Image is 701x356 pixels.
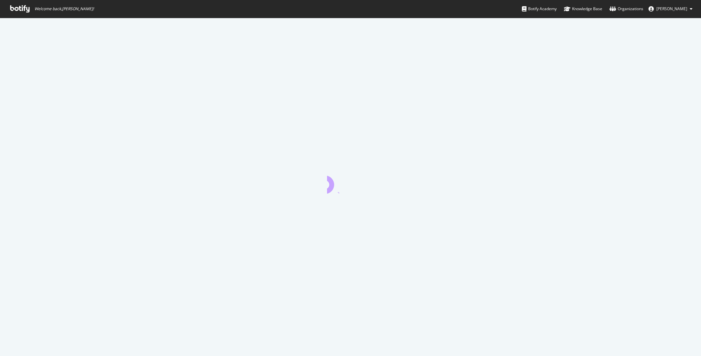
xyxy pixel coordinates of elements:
[522,6,557,12] div: Botify Academy
[34,6,94,11] span: Welcome back, [PERSON_NAME] !
[564,6,602,12] div: Knowledge Base
[327,170,374,194] div: animation
[656,6,687,11] span: David Lewis
[609,6,643,12] div: Organizations
[643,4,698,14] button: [PERSON_NAME]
